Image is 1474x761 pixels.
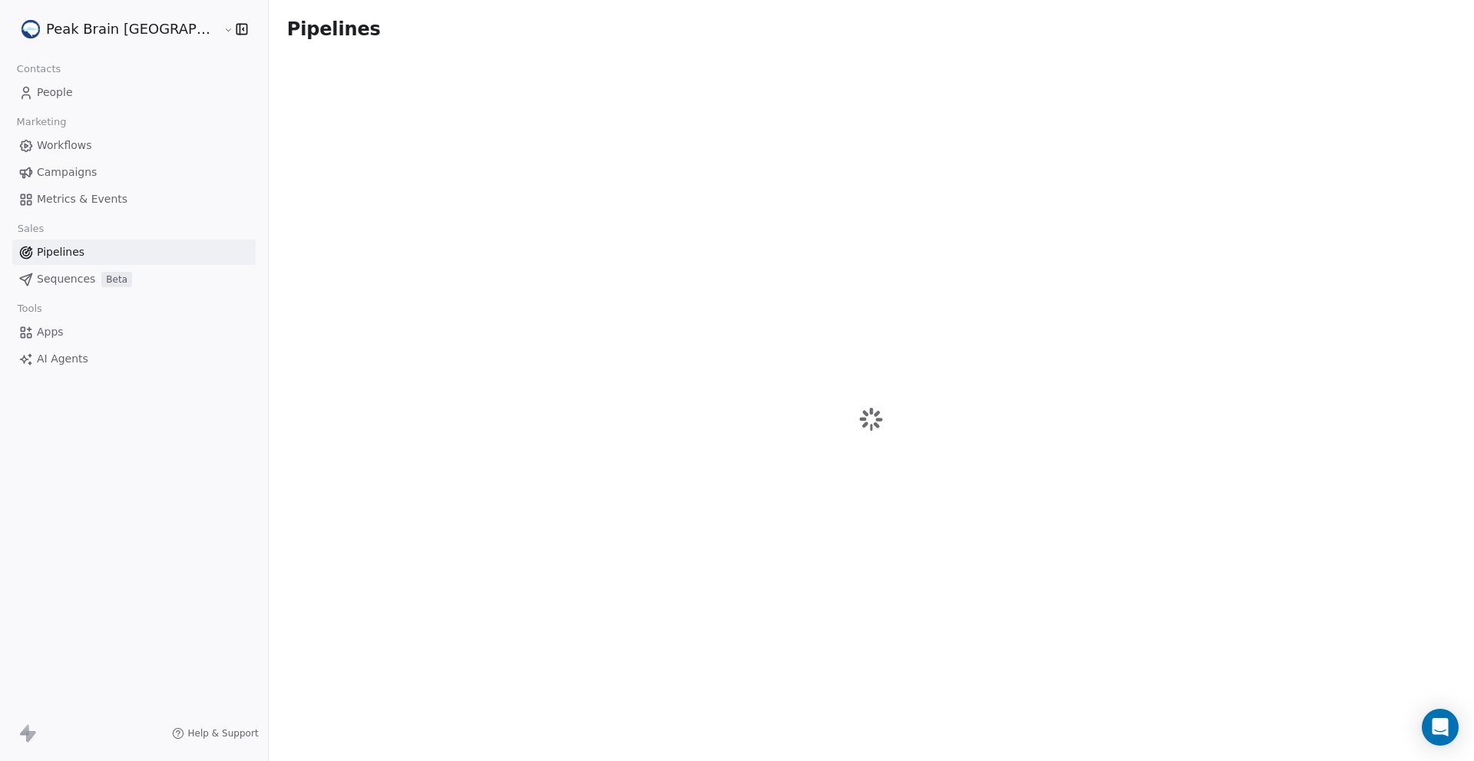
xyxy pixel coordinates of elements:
span: Pipelines [287,18,381,40]
span: Contacts [10,58,68,81]
button: Peak Brain [GEOGRAPHIC_DATA] [18,16,213,42]
a: SequencesBeta [12,266,256,292]
a: AI Agents [12,346,256,372]
span: Workflows [37,137,92,154]
a: Apps [12,319,256,345]
a: Help & Support [172,727,258,739]
span: Pipelines [37,244,84,260]
a: People [12,80,256,105]
a: Workflows [12,133,256,158]
img: Peak%20Brain%20Logo.png [21,20,40,38]
span: Peak Brain [GEOGRAPHIC_DATA] [46,19,220,39]
a: Campaigns [12,160,256,185]
span: Apps [37,324,64,340]
span: Campaigns [37,164,97,180]
span: Tools [11,297,48,320]
div: Open Intercom Messenger [1422,709,1459,746]
span: People [37,84,73,101]
span: Metrics & Events [37,191,127,207]
span: Sequences [37,271,95,287]
span: Beta [101,272,132,287]
a: Metrics & Events [12,187,256,212]
a: Pipelines [12,240,256,265]
span: AI Agents [37,351,88,367]
span: Marketing [10,111,73,134]
span: Help & Support [187,727,258,739]
span: Sales [11,217,51,240]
